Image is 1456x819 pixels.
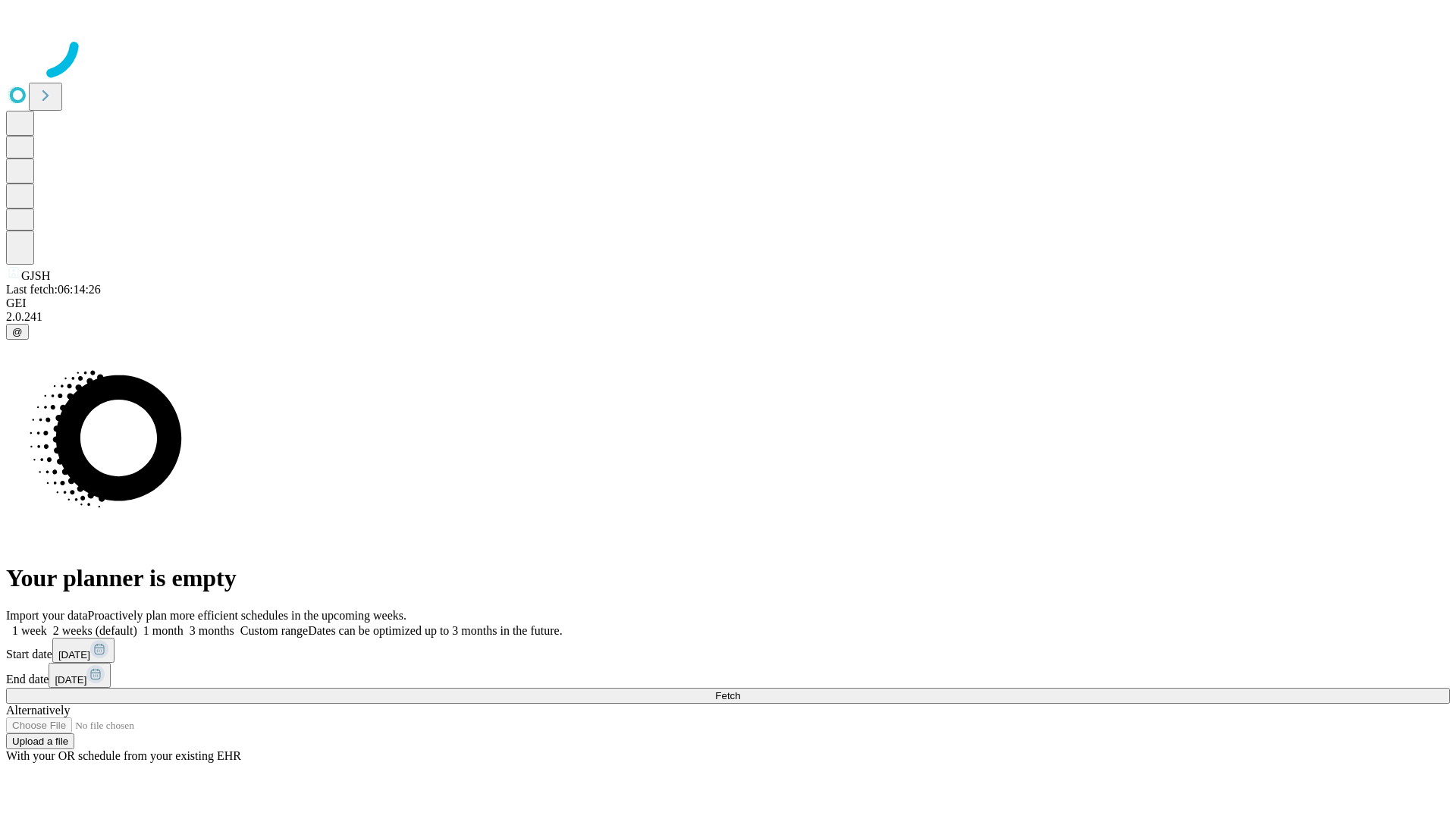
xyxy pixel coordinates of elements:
[53,624,137,637] span: 2 weeks (default)
[58,649,90,661] span: [DATE]
[190,624,234,637] span: 3 months
[715,690,740,701] span: Fetch
[49,663,111,688] button: [DATE]
[21,269,50,282] span: GJSH
[12,326,23,337] span: @
[12,624,47,637] span: 1 week
[308,624,562,637] span: Dates can be optimized up to 3 months in the future.
[52,638,115,663] button: [DATE]
[6,310,1450,324] div: 2.0.241
[6,324,29,340] button: @
[6,638,1450,663] div: Start date
[6,297,1450,310] div: GEI
[55,674,86,686] span: [DATE]
[143,624,184,637] span: 1 month
[6,283,101,296] span: Last fetch: 06:14:26
[6,663,1450,688] div: End date
[88,609,406,622] span: Proactively plan more efficient schedules in the upcoming weeks.
[6,749,241,762] span: With your OR schedule from your existing EHR
[6,564,1450,592] h1: Your planner is empty
[240,624,308,637] span: Custom range
[6,704,70,717] span: Alternatively
[6,733,74,749] button: Upload a file
[6,609,88,622] span: Import your data
[6,688,1450,704] button: Fetch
